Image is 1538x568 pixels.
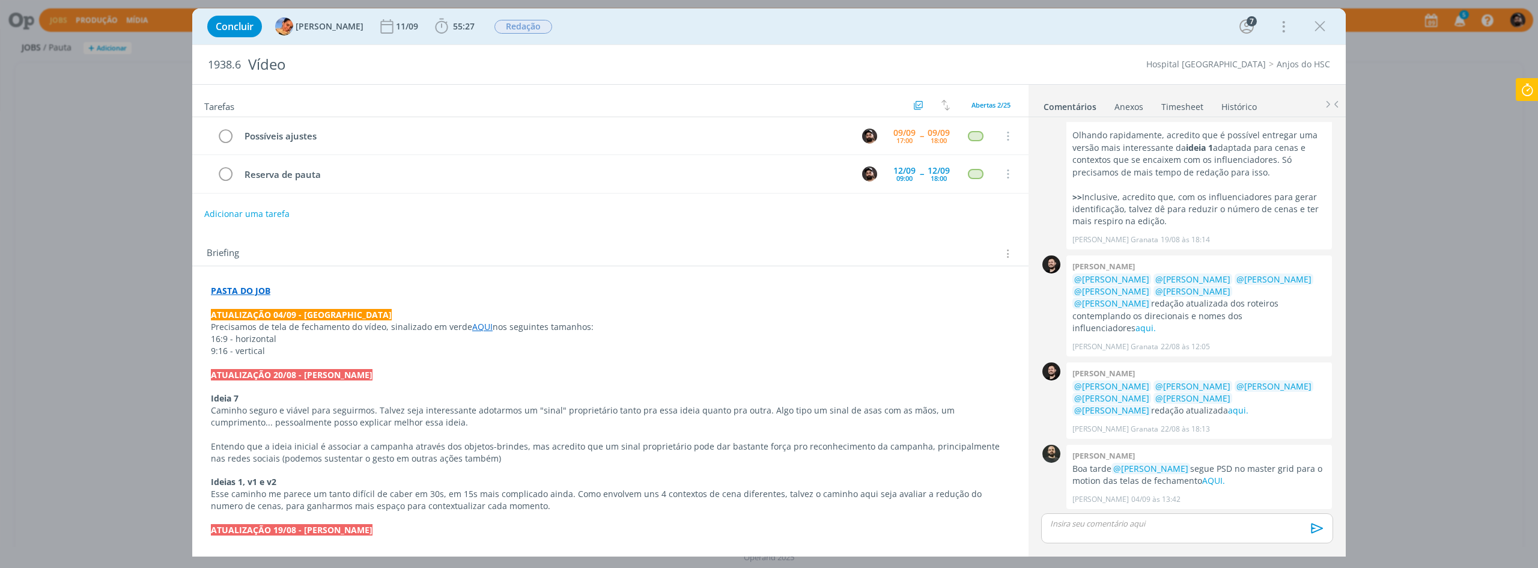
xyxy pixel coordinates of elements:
span: Abertas 2/25 [971,100,1011,109]
span: Concluir [216,22,254,31]
p: Entendo que a ideia inicial é associar a campanha através dos objetos-brindes, mas acredito que u... [211,441,1010,465]
p: 9:16 - vertical [211,345,1010,357]
span: @[PERSON_NAME] [1074,405,1149,416]
span: @[PERSON_NAME] [1155,273,1230,285]
button: Concluir [207,16,262,37]
span: @[PERSON_NAME] [1155,380,1230,392]
p: Boa tarde segue PSD no master grid para o motion das telas de fechamento [1072,463,1326,487]
button: L[PERSON_NAME] [275,17,363,35]
div: 7 [1247,16,1257,26]
button: B [860,127,878,145]
b: [PERSON_NAME] [1072,368,1135,379]
div: 09/09 [928,129,950,137]
span: @[PERSON_NAME] [1074,286,1149,297]
p: Esse caminho me parece um tanto difícil de caber em 30s, em 15s mais complicado ainda. Como envol... [211,488,1010,512]
strong: ideia 1 [1186,142,1213,153]
p: [PERSON_NAME] Granata [1072,341,1158,352]
span: @[PERSON_NAME] [1236,380,1312,392]
img: B [1042,362,1060,380]
p: 16:9 - horizontal [211,333,1010,345]
p: [PERSON_NAME] [1072,494,1129,505]
span: [PERSON_NAME] [296,22,363,31]
div: 09/09 [893,129,916,137]
a: AQUI [472,321,493,332]
span: 55:27 [453,20,475,32]
p: Olhando rapidamente, acredito que é possível entregar uma versão mais interessante da adaptada pa... [1072,129,1326,179]
span: @[PERSON_NAME] [1074,273,1149,285]
a: Comentários [1043,96,1097,113]
div: 17:00 [896,137,913,144]
div: 12/09 [893,166,916,175]
span: Briefing [207,246,239,261]
p: Precisamos de tela de fechamento do vídeo, sinalizado em verde nos seguintes tamanhos: [211,321,1010,333]
a: PASTA DO JOB [211,285,270,296]
span: -- [920,132,923,140]
strong: ATUALIZAÇÃO 19/08 - [PERSON_NAME] [211,524,372,536]
img: B [862,166,877,182]
div: 18:00 [931,137,947,144]
div: Vídeo [243,50,857,79]
a: Hospital [GEOGRAPHIC_DATA] [1146,58,1266,70]
button: Adicionar uma tarefa [204,203,290,225]
span: 04/09 às 13:42 [1131,494,1181,505]
div: Anexos [1114,101,1143,113]
span: Tarefas [204,98,234,112]
span: 22/08 às 18:13 [1161,424,1210,435]
strong: ATUALIZAÇÃO 20/08 - [PERSON_NAME] [211,369,372,380]
p: redação atualizada dos roteiros contemplando os direcionais e nomes dos influenciadores [1072,273,1326,335]
div: dialog [192,8,1346,557]
img: P [1042,445,1060,463]
span: Redação [494,20,552,34]
img: L [275,17,293,35]
a: Anjos do HSC [1277,58,1330,70]
a: aqui. [1135,322,1156,334]
p: Inclusive, acredito que, com os influenciadores para gerar identificação, talvez dê para reduzir ... [1072,191,1326,228]
div: 18:00 [931,175,947,182]
span: @[PERSON_NAME] [1074,298,1149,309]
span: 19/08 às 18:14 [1161,234,1210,245]
button: 55:27 [432,17,478,36]
div: 12/09 [928,166,950,175]
p: redação atualizada [1072,380,1326,417]
div: Reserva de pauta [239,167,851,182]
button: Redação [494,19,553,34]
a: Histórico [1221,96,1257,113]
b: [PERSON_NAME] [1072,450,1135,461]
span: 1938.6 [208,58,241,72]
span: 22/08 às 12:05 [1161,341,1210,352]
p: [PERSON_NAME] Granata [1072,424,1158,435]
strong: >> [1072,191,1082,203]
img: B [1042,255,1060,273]
span: @[PERSON_NAME] [1113,463,1188,474]
button: B [860,165,878,183]
div: 09:00 [896,175,913,182]
span: @[PERSON_NAME] [1074,392,1149,404]
strong: Ideias 1, v1 e v2 [211,476,276,487]
span: -- [920,169,923,178]
p: [PERSON_NAME] Granata [1072,234,1158,245]
div: Possíveis ajustes [239,129,851,144]
a: Timesheet [1161,96,1204,113]
span: @[PERSON_NAME] [1155,392,1230,404]
p: Caminho seguro e viável para seguirmos. Talvez seja interessante adotarmos um "sinal" proprietári... [211,405,1010,429]
span: @[PERSON_NAME] [1236,273,1312,285]
span: @[PERSON_NAME] [1155,286,1230,297]
span: @[PERSON_NAME] [1074,380,1149,392]
img: B [862,129,877,144]
div: 11/09 [396,22,421,31]
button: 7 [1237,17,1256,36]
a: aqui. [1228,405,1248,416]
b: [PERSON_NAME] [1072,261,1135,272]
strong: Ideia 7 [211,392,239,404]
strong: ATUALIZAÇÃO 04/09 - [GEOGRAPHIC_DATA] [211,309,392,320]
img: arrow-down-up.svg [941,100,950,111]
a: AQUI. [1202,475,1225,486]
